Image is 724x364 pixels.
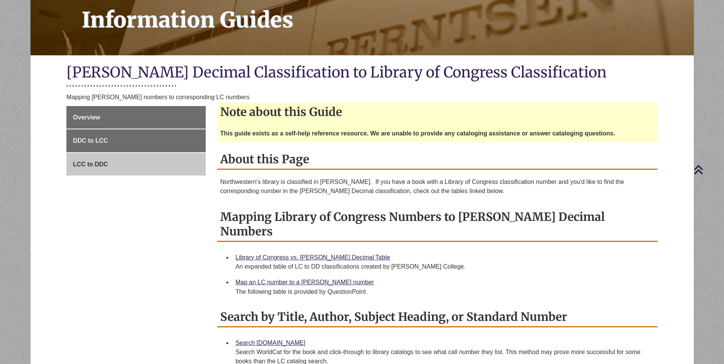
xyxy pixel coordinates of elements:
[66,94,249,100] span: Mapping [PERSON_NAME] numbers to corresponding LC numbers
[217,207,658,242] h2: Mapping Library of Congress Numbers to [PERSON_NAME] Decimal Numbers
[220,177,655,196] p: Northwestern's library is classified in [PERSON_NAME]. If you have a book with a Library of Congr...
[66,106,206,176] div: Guide Page Menu
[217,102,658,121] h2: Note about this Guide
[235,254,390,261] a: Library of Congress vs. [PERSON_NAME] Decimal Table
[66,153,206,176] a: LCC to DDC
[66,63,657,83] h1: [PERSON_NAME] Decimal Classification to Library of Congress Classification
[217,150,658,170] h2: About this Page
[220,130,615,137] strong: This guide exists as a self-help reference resource. We are unable to provide any cataloging assi...
[66,106,206,129] a: Overview
[217,307,658,327] h2: Search by Title, Author, Subject Heading, or Standard Number
[235,287,651,296] div: The following table is provided by QuestionPoint.
[235,262,651,271] div: An expanded table of LC to DD classifications created by [PERSON_NAME] College.
[73,161,108,168] span: LCC to DDC
[73,114,100,121] span: Overview
[693,164,722,175] a: Back to Top
[73,137,108,144] span: DDC to LCC
[235,279,374,285] a: Map an LC number to a [PERSON_NAME] number
[235,340,305,346] a: Search [DOMAIN_NAME]
[66,129,206,152] a: DDC to LCC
